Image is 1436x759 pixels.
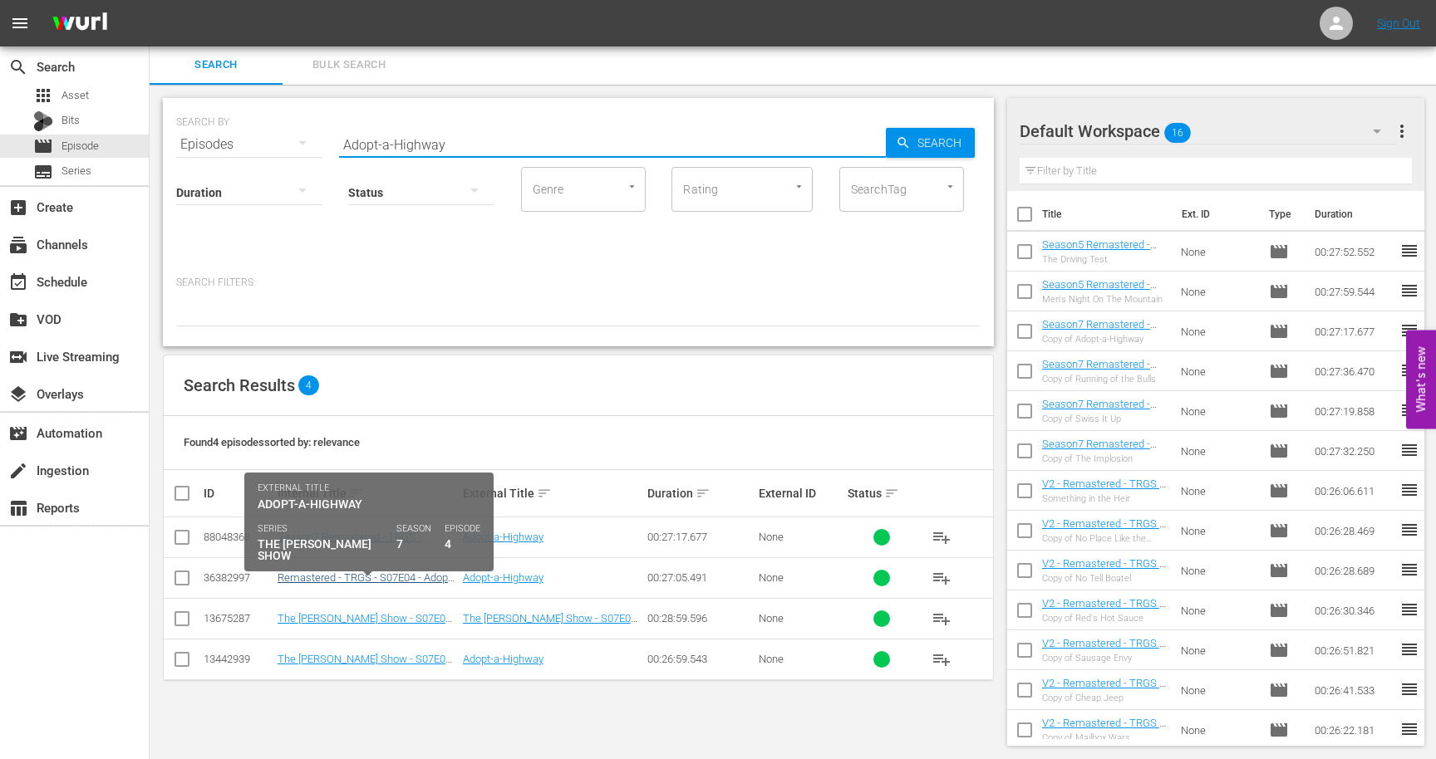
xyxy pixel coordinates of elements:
span: Overlays [8,384,28,404]
button: Open [942,179,958,194]
div: Default Workspace [1020,108,1397,154]
td: 00:27:36.470 [1308,351,1399,391]
td: None [1174,351,1262,391]
div: None [759,612,843,624]
th: Duration [1305,191,1404,237]
div: Internal Title [278,483,458,503]
a: V2 - Remastered - TRGS - S14E01 - Red's Hot Sauce [1042,597,1166,622]
span: Episode [33,136,53,156]
div: Copy of Cheap Jeep [1042,693,1168,703]
span: Bits [61,112,80,129]
div: Copy of No Tell Boatel [1042,573,1168,584]
div: 00:28:59.596 [647,612,754,624]
span: Episode [1269,242,1289,262]
div: Men's Night On The Mountain [1042,294,1168,305]
div: The Driving Test [1042,254,1168,265]
div: Copy of Swiss It Up [1042,414,1168,424]
th: Ext. ID [1172,191,1259,237]
span: sort [349,486,364,501]
button: playlist_add [922,639,961,679]
a: Season5 Remastered - TRGS - S05E01 - Men's Night On The Mountain [1042,278,1157,316]
td: 00:27:32.250 [1308,431,1399,471]
a: The [PERSON_NAME] Show - S07E04 - Adopt-a-Highway - ROKU [278,653,457,678]
a: Season7 Remastered - TRGS - S07E02 - Swiss It Up [1042,398,1159,435]
td: None [1174,471,1262,511]
td: 00:27:52.552 [1308,232,1399,272]
span: Reports [8,498,28,518]
span: Series [33,162,53,182]
td: None [1174,630,1262,670]
span: reorder [1399,719,1419,739]
a: Season7 Remastered - TRGS - S07E01 - Running of the Bulls [1042,358,1160,395]
a: Adopt-a-Highway [463,653,543,665]
span: sort [696,486,711,501]
span: Search [8,57,28,77]
span: reorder [1399,400,1419,420]
span: Episode [1269,321,1289,341]
div: Copy of No Place Like the Home [1042,533,1168,544]
span: playlist_add [932,527,952,547]
div: Status [848,483,917,503]
td: None [1174,391,1262,431]
td: 00:27:59.544 [1308,272,1399,311]
div: 00:26:59.543 [647,653,754,665]
span: Episode [1269,481,1289,501]
td: None [1174,431,1262,471]
td: 00:26:30.346 [1308,590,1399,630]
span: VOD [8,310,28,330]
span: Found 4 episodes sorted by: relevance [184,436,360,448]
p: Search Filters: [176,276,981,290]
button: playlist_add [922,517,961,557]
span: more_vert [1392,121,1412,141]
td: None [1174,551,1262,590]
td: None [1174,272,1262,311]
span: Bulk Search [293,56,406,75]
div: Copy of Running of the Bulls [1042,374,1168,384]
div: 13442939 [204,653,273,665]
span: playlist_add [932,649,952,669]
span: Episode [1269,361,1289,381]
th: Type [1259,191,1305,237]
span: Search [160,56,273,75]
span: 4 [298,375,319,395]
span: Episode [1269,401,1289,421]
span: reorder [1399,520,1419,540]
td: None [1174,590,1262,630]
div: External Title [463,483,643,503]
td: None [1174,311,1262,351]
span: reorder [1399,600,1419,619]
button: Search [886,128,975,158]
div: Copy of Sausage Envy [1042,653,1168,664]
span: Schedule [8,272,28,292]
span: Asset [33,86,53,105]
span: Search Results [184,375,295,395]
span: reorder [1399,480,1419,500]
span: Ingestion [8,461,28,481]
td: None [1174,511,1262,551]
div: Copy of Mailbox Wars [1042,732,1168,743]
td: 00:27:19.858 [1308,391,1399,431]
a: The [PERSON_NAME] Show - S07E04 - Adopt-a-Highway [463,612,642,637]
a: Season7 Remastered - TRGS - S07E04 - Adopt-a-Highway [1042,318,1162,355]
span: reorder [1399,560,1419,580]
span: reorder [1399,241,1419,261]
button: more_vert [1392,111,1412,151]
span: Episode [1269,640,1289,660]
span: Episode [61,138,99,154]
span: reorder [1399,679,1419,699]
span: Asset [61,87,89,104]
a: Season5 Remastered - TRGS - S05E02 - The Driving Test [1042,238,1157,276]
button: playlist_add [922,599,961,639]
td: 00:26:28.689 [1308,551,1399,590]
span: Automation [8,424,28,443]
div: Duration [647,483,754,503]
td: 00:26:28.469 [1308,511,1399,551]
a: Season7 Remastered - TRGS - S07E04 - Adopt-a-Highway [278,531,428,556]
td: 00:26:41.533 [1308,670,1399,710]
span: Channels [8,235,28,255]
div: ID [204,487,273,500]
span: Episode [1269,521,1289,541]
div: 00:27:17.677 [647,531,754,543]
a: Season7 Remastered - TRGS - S07E03 - The Implosion [1042,438,1157,475]
span: Episode [1269,282,1289,301]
